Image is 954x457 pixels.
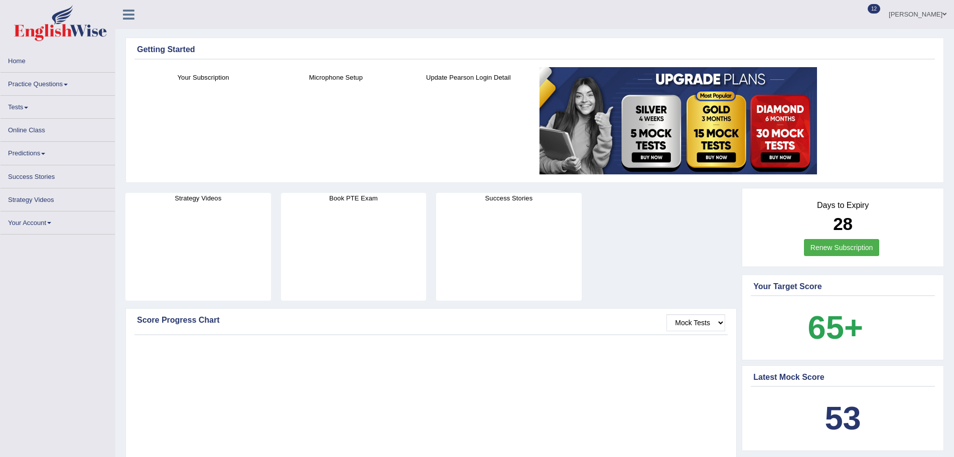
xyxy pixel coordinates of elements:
[804,239,880,256] a: Renew Subscription
[1,188,115,208] a: Strategy Videos
[1,211,115,231] a: Your Account
[407,72,529,83] h4: Update Pearson Login Detail
[281,193,427,203] h4: Book PTE Exam
[142,72,264,83] h4: Your Subscription
[753,281,932,293] div: Your Target Score
[1,165,115,185] a: Success Stories
[833,214,853,234] b: 28
[753,371,932,383] div: Latest Mock Score
[1,119,115,138] a: Online Class
[539,67,817,174] img: small5.jpg
[1,50,115,69] a: Home
[275,72,397,83] h4: Microphone Setup
[137,314,725,326] div: Score Progress Chart
[1,96,115,115] a: Tests
[1,142,115,161] a: Predictions
[137,44,932,56] div: Getting Started
[1,73,115,92] a: Practice Questions
[125,193,271,203] h4: Strategy Videos
[436,193,582,203] h4: Success Stories
[808,309,863,346] b: 65+
[825,400,861,436] b: 53
[868,4,880,14] span: 12
[753,201,932,210] h4: Days to Expiry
